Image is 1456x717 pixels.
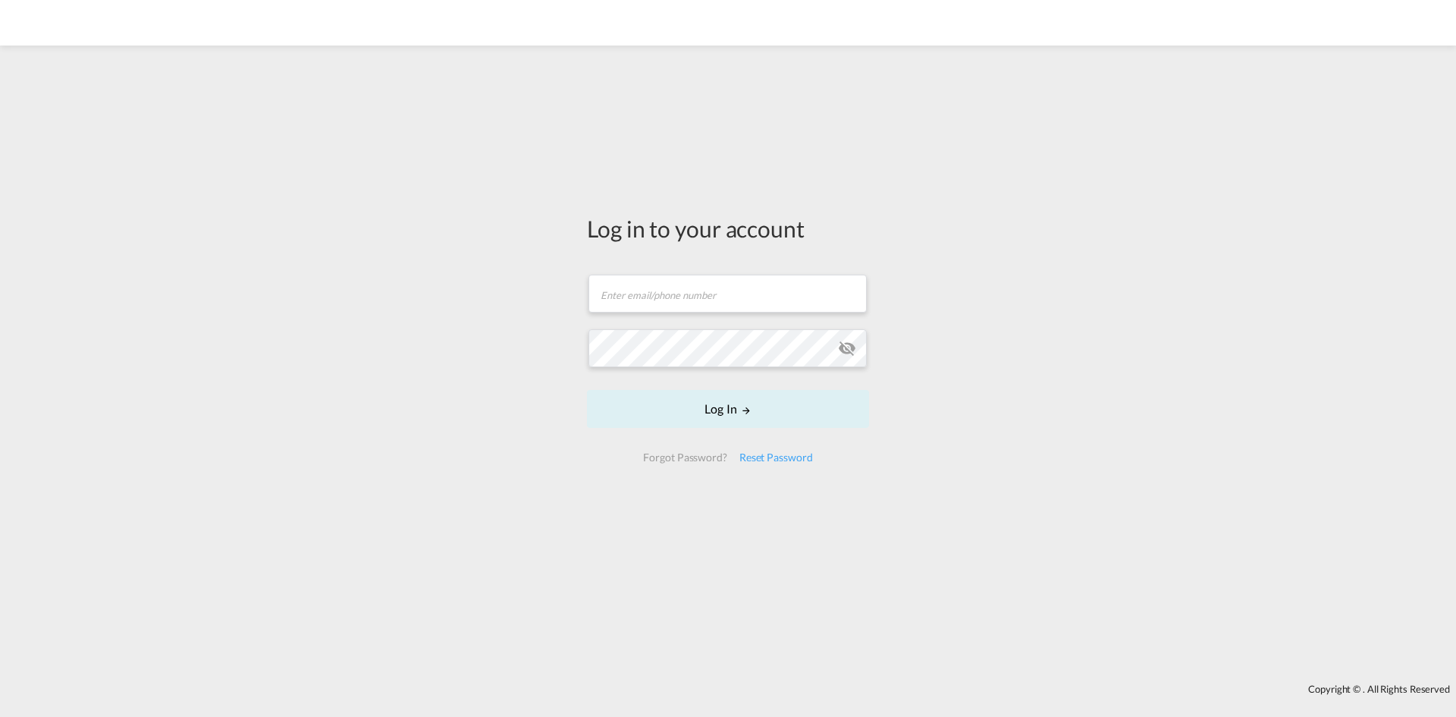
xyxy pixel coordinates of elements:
[587,390,869,428] button: LOGIN
[588,275,867,313] input: Enter email/phone number
[733,444,819,471] div: Reset Password
[637,444,733,471] div: Forgot Password?
[587,212,869,244] div: Log in to your account
[838,339,856,357] md-icon: icon-eye-off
